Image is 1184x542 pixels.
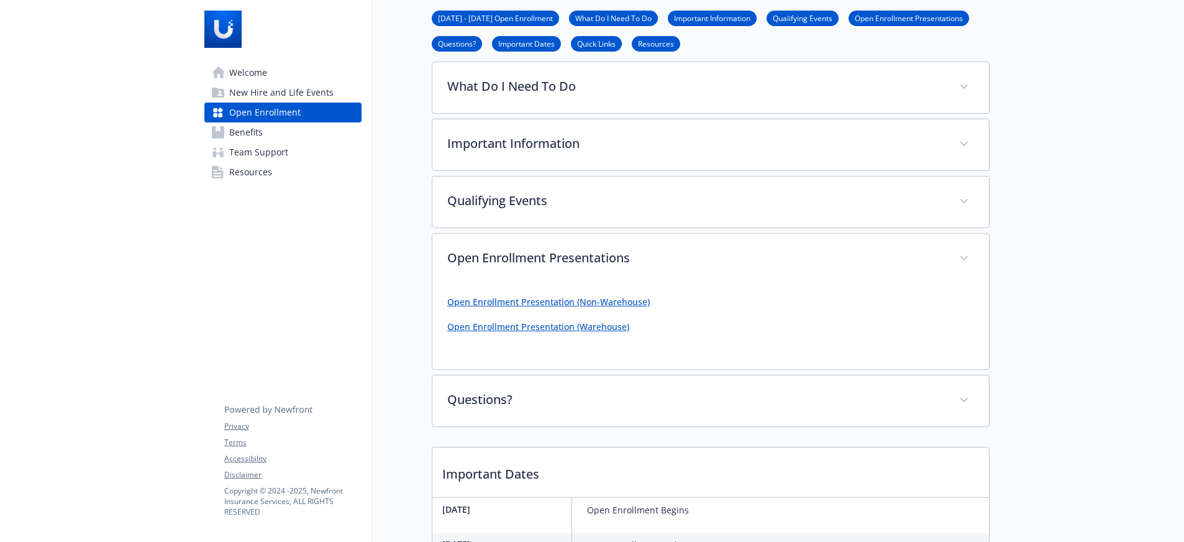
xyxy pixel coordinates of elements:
[204,142,362,162] a: Team Support
[224,437,361,448] a: Terms
[432,12,559,24] a: [DATE] - [DATE] Open Enrollment
[447,321,629,333] a: Open Enrollment Presentation (Warehouse)
[432,448,989,494] p: Important Dates
[204,122,362,142] a: Benefits
[224,453,361,464] a: Accessibility
[767,12,839,24] a: Qualifying Events
[432,119,989,170] div: Important Information
[204,162,362,182] a: Resources
[204,103,362,122] a: Open Enrollment
[229,103,301,122] span: Open Enrollment
[492,37,561,49] a: Important Dates
[432,234,989,285] div: Open Enrollment Presentations
[224,421,361,432] a: Privacy
[432,177,989,227] div: Qualifying Events
[447,296,650,308] a: Open Enrollment Presentation (Non-Warehouse)
[432,285,989,369] div: Open Enrollment Presentations
[432,375,989,426] div: Questions?
[224,469,361,480] a: Disclaimer
[587,503,689,518] p: Open Enrollment Begins
[204,63,362,83] a: Welcome
[229,122,263,142] span: Benefits
[224,485,361,517] p: Copyright © 2024 - 2025 , Newfront Insurance Services, ALL RIGHTS RESERVED
[447,249,944,267] p: Open Enrollment Presentations
[569,12,658,24] a: What Do I Need To Do
[442,503,567,516] p: [DATE]
[447,191,944,210] p: Qualifying Events
[229,162,272,182] span: Resources
[571,37,622,49] a: Quick Links
[668,12,757,24] a: Important Information
[447,77,944,96] p: What Do I Need To Do
[229,63,267,83] span: Welcome
[447,134,944,153] p: Important Information
[432,37,482,49] a: Questions?
[849,12,969,24] a: Open Enrollment Presentations
[229,83,334,103] span: New Hire and Life Events
[447,390,944,409] p: Questions?
[432,62,989,113] div: What Do I Need To Do
[632,37,680,49] a: Resources
[204,83,362,103] a: New Hire and Life Events
[229,142,288,162] span: Team Support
